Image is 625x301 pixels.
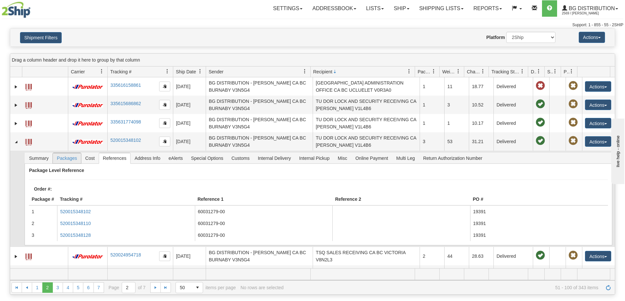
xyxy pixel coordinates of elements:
[469,77,493,96] td: 18.77
[477,66,489,77] a: Charge filter column settings
[579,32,605,43] button: Actions
[469,132,493,151] td: 31.21
[13,102,19,108] a: Expand
[159,137,170,146] button: Copy to clipboard
[493,132,533,151] td: Delivered
[96,66,107,77] a: Carrier filter column settings
[110,138,141,143] a: 520015348102
[419,153,487,163] span: Return Authorization Number
[29,206,57,217] td: 1
[192,282,203,293] span: select
[195,206,333,217] td: 60031279-00
[173,96,206,114] td: [DATE]
[94,282,104,293] a: 7
[313,265,420,284] td: TORMAX CANADA INC RECEIVING CA [PERSON_NAME] V4W3X7
[493,114,533,132] td: Delivered
[25,251,32,261] a: Label
[173,114,206,132] td: [DATE]
[60,209,91,214] a: 520015348102
[159,251,170,261] button: Copy to clipboard
[57,193,195,206] th: Tracking #
[195,229,333,241] td: 60031279-00
[444,77,469,96] td: 11
[60,221,91,226] a: 520015348110
[110,101,141,106] a: 335615686862
[585,251,611,261] button: Actions
[536,118,545,127] span: On time
[187,153,227,163] span: Special Options
[10,54,615,66] div: grid grouping header
[206,247,313,265] td: BG DISTRIBUTION - [PERSON_NAME] CA BC BURNABY V3N5G4
[313,132,420,151] td: TU DOR LOCK AND SECURITY RECEIVING CA [PERSON_NAME] V1L4B6
[420,114,444,132] td: 1
[52,282,63,293] a: 3
[71,121,104,126] img: 11 - Purolator
[288,285,598,290] span: 51 - 100 of 343 items
[29,193,57,206] th: Package #
[99,153,131,163] span: References
[268,0,307,17] a: Settings
[13,120,19,127] a: Expand
[313,96,420,114] td: TU DOR LOCK AND SECURITY RECEIVING CA [PERSON_NAME] V1L4B6
[206,114,313,132] td: BG DISTRIBUTION - [PERSON_NAME] CA BC BURNABY V3N5G4
[60,233,91,238] a: 520015348128
[313,68,332,75] span: Recipient
[536,136,545,145] span: On time
[110,83,141,88] a: 335616158861
[392,153,419,163] span: Multi Leg
[25,99,32,110] a: Label
[206,77,313,96] td: BG DISTRIBUTION - [PERSON_NAME] CA BC BURNABY V3N5G4
[2,22,623,28] div: Support: 1 - 855 - 55 - 2SHIP
[29,168,84,173] strong: Package Level Reference
[195,217,333,229] td: 60031279-00
[585,118,611,128] button: Actions
[109,282,146,293] span: Page of 7
[150,282,161,293] a: Go to the next page
[25,153,52,163] span: Summary
[206,132,313,151] td: BG DISTRIBUTION - [PERSON_NAME] CA BC BURNABY V3N5G4
[173,77,206,96] td: [DATE]
[444,114,469,132] td: 1
[420,77,444,96] td: 1
[13,253,19,260] a: Expand
[469,265,493,284] td: 26.96
[63,282,73,293] a: 4
[469,96,493,114] td: 10.52
[209,68,223,75] span: Sender
[569,251,578,260] span: Pickup Not Assigned
[122,282,135,293] input: Page 2
[313,247,420,265] td: TSQ SALES RECEIVING CA BC VICTORIA V8N2L3
[71,85,104,89] img: 11 - Purolator
[195,66,206,77] a: Ship Date filter column settings
[517,66,528,77] a: Tracking Status filter column settings
[470,193,608,206] th: PO #
[610,117,624,184] iframe: chat widget
[493,77,533,96] td: Delivered
[299,66,310,77] a: Sender filter column settings
[569,100,578,109] span: Pickup Not Assigned
[53,153,81,163] span: Packages
[20,32,62,43] button: Shipment Filters
[131,153,164,163] span: Address Info
[493,247,533,265] td: Delivered
[71,68,85,75] span: Carrier
[173,132,206,151] td: [DATE]
[566,66,577,77] a: Pickup Status filter column settings
[206,265,313,284] td: BG DISTRIBUTION - [PERSON_NAME] CA BC BURNABY V3N5G4
[240,285,284,290] div: No rows are selected
[493,96,533,114] td: Delivered
[195,193,333,206] th: Reference 1
[71,254,104,259] img: 11 - Purolator
[83,282,94,293] a: 6
[295,153,334,163] span: Internal Pickup
[444,265,469,284] td: 10
[110,68,132,75] span: Tracking #
[159,100,170,110] button: Copy to clipboard
[361,0,389,17] a: Lists
[493,265,533,284] td: Delivered
[428,66,439,77] a: Packages filter column settings
[110,119,141,124] a: 335631774098
[536,251,545,260] span: On time
[165,153,187,163] span: eAlerts
[533,66,544,77] a: Delivery Status filter column settings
